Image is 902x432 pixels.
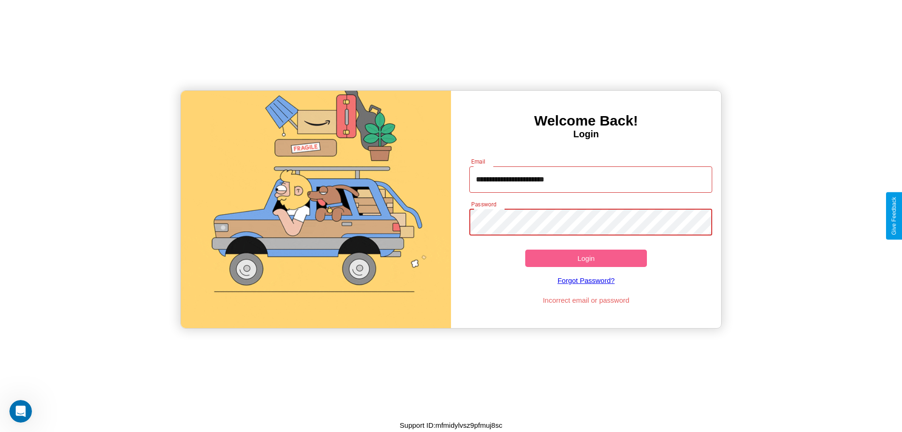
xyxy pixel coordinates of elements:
div: Give Feedback [891,197,897,235]
button: Login [525,250,647,267]
a: Forgot Password? [465,267,708,294]
label: Password [471,200,496,208]
p: Incorrect email or password [465,294,708,306]
label: Email [471,157,486,165]
p: Support ID: mfmidylvsz9pfmuj8sc [400,419,502,432]
iframe: Intercom live chat [9,400,32,423]
h3: Welcome Back! [451,113,721,129]
h4: Login [451,129,721,140]
img: gif [181,91,451,328]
